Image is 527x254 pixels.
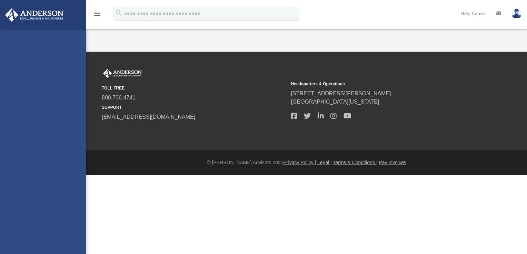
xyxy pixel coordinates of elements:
[102,95,136,100] a: 800.706.4741
[102,85,286,91] small: TOLL FREE
[102,104,286,110] small: SUPPORT
[3,8,66,22] img: Anderson Advisors Platinum Portal
[102,69,143,78] img: Anderson Advisors Platinum Portal
[333,160,378,165] a: Terms & Conditions |
[317,160,332,165] a: Legal |
[102,114,195,120] a: [EMAIL_ADDRESS][DOMAIN_NAME]
[511,9,522,19] img: User Pic
[115,9,123,17] i: search
[93,10,101,18] i: menu
[291,81,476,87] small: Headquarters & Operations
[291,91,391,96] a: [STREET_ADDRESS][PERSON_NAME]
[93,13,101,18] a: menu
[284,160,316,165] a: Privacy Policy |
[291,99,379,105] a: [GEOGRAPHIC_DATA][US_STATE]
[86,159,527,166] div: © [PERSON_NAME] Advisors 2025
[379,160,406,165] a: Pay Invoices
